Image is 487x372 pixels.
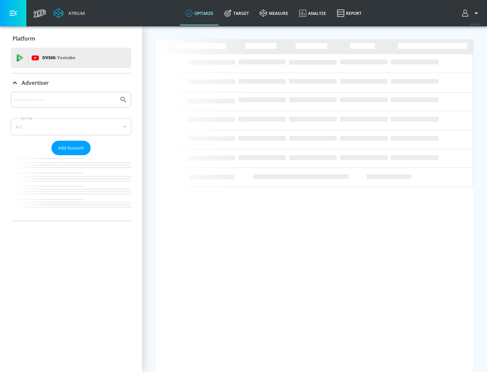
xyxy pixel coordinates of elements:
a: Atrium [53,8,85,18]
p: Advertiser [22,79,49,87]
div: Platform [11,29,131,48]
div: DV360: Youtube [11,48,131,68]
div: Advertiser [11,92,131,221]
div: Atrium [66,10,85,16]
a: Report [331,1,367,25]
div: Advertiser [11,73,131,92]
div: A-Z [11,118,131,135]
a: measure [254,1,294,25]
a: Analyze [294,1,331,25]
label: Sort By [19,116,34,120]
p: Youtube [57,54,75,61]
p: DV360: [42,54,75,62]
nav: list of Advertiser [11,155,131,221]
input: Search by name [14,95,116,104]
a: optimize [180,1,219,25]
span: v 4.25.4 [471,22,480,26]
p: Platform [13,35,35,42]
button: Add Account [51,141,91,155]
a: Target [219,1,254,25]
span: Add Account [58,144,84,152]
